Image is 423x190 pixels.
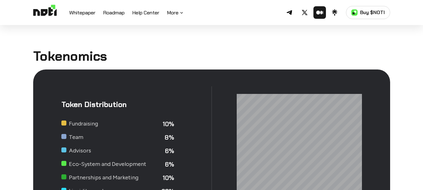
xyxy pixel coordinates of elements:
a: Roadmap [103,9,125,17]
li: Team [61,133,174,142]
strong: 6% [165,146,174,155]
a: Whitepaper [69,9,95,17]
h5: Token Distribution [61,100,174,109]
strong: 10% [162,173,174,182]
strong: 6% [165,160,174,169]
li: Fundraising [61,120,174,128]
li: Advisors [61,146,174,155]
h2: Tokenomics [33,49,390,63]
button: More [167,9,184,17]
li: Partnerships and Marketing [61,173,174,182]
li: Eco-System and Development [61,160,174,169]
strong: 10% [162,120,174,128]
a: Help Center [132,9,159,17]
img: Logo [33,5,57,20]
a: Buy $NOTI [346,6,390,19]
strong: 8% [165,133,174,142]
